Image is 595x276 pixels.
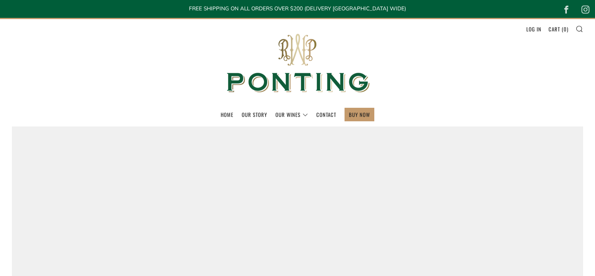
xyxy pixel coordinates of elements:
a: Contact [316,108,336,121]
span: 0 [564,25,567,33]
a: BUY NOW [349,108,370,121]
a: Log in [526,23,541,35]
img: Ponting Wines [218,19,377,108]
a: Our Story [242,108,267,121]
a: Our Wines [275,108,308,121]
a: Home [221,108,233,121]
a: Cart (0) [549,23,568,35]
